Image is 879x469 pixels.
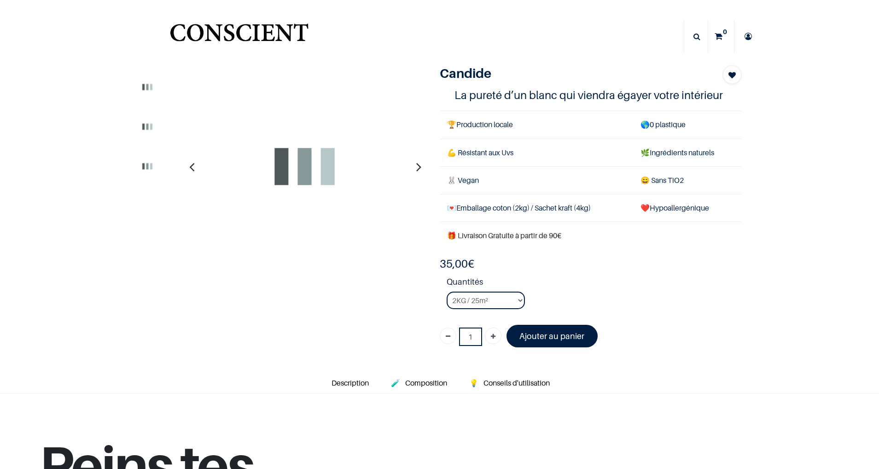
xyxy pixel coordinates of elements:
td: Ingrédients naturels [633,139,741,166]
a: Ajouter au panier [506,325,598,347]
span: 😄 S [640,176,655,185]
td: ans TiO2 [633,166,741,194]
h1: Candide [440,65,696,81]
span: 35,00 [440,257,468,270]
a: Supprimer [440,328,456,344]
strong: Quantités [447,276,741,292]
span: 🧪 [391,378,400,387]
td: 0 plastique [633,111,741,139]
span: 💪 Résistant aux Uvs [447,148,513,157]
span: 💌 [447,203,456,212]
img: Product image [203,65,406,268]
h4: La pureté d’un blanc qui viendra égayer votre intérieur [454,88,726,102]
font: Ajouter au panier [519,331,584,341]
td: ❤️Hypoallergénique [633,194,741,222]
td: Production locale [440,111,633,139]
td: Emballage coton (2kg) / Sachet kraft (4kg) [440,194,633,222]
font: 🎁 Livraison Gratuite à partir de 90€ [447,231,561,240]
span: 💡 [469,378,478,387]
span: Conseils d'utilisation [483,378,550,387]
img: Conscient [168,18,310,55]
img: Product image [130,149,164,183]
b: € [440,257,474,270]
span: Add to wishlist [728,70,736,81]
span: 🌎 [640,120,650,129]
sup: 0 [721,27,729,36]
a: 0 [708,20,734,53]
a: Logo of Conscient [168,18,310,55]
span: Composition [405,378,447,387]
a: Ajouter [485,328,501,344]
span: Description [332,378,369,387]
span: 🏆 [447,120,456,129]
span: 🐰 Vegan [447,176,479,185]
span: 🌿 [640,148,650,157]
button: Add to wishlist [723,65,741,84]
img: Product image [130,70,164,104]
img: Product image [130,110,164,144]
